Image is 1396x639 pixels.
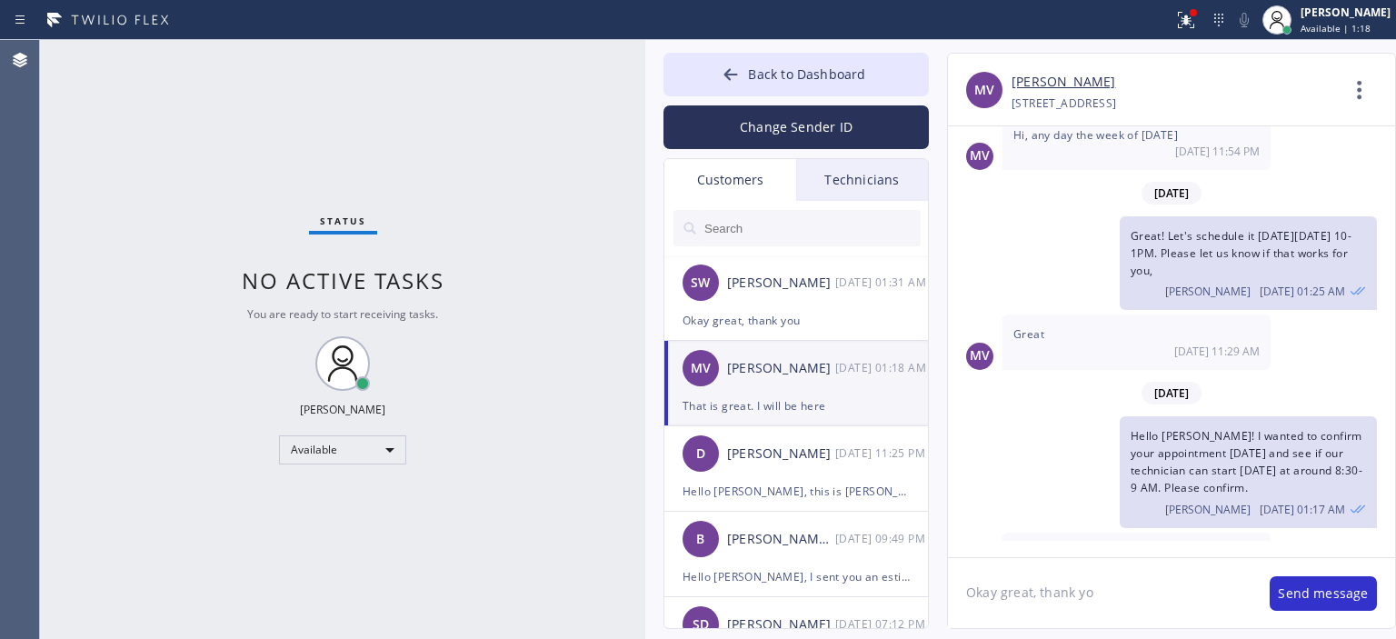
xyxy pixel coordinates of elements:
span: Status [320,215,366,227]
div: 10/06/2025 9:31 AM [835,272,930,293]
div: That is great. I will be here [683,395,910,416]
div: Hello [PERSON_NAME], I sent you an estimate for Air Ducts Cleaning over the email at [EMAIL_ADDRE... [683,566,910,587]
span: [DATE] 01:17 AM [1260,502,1345,517]
button: Change Sender ID [663,105,929,149]
div: [PERSON_NAME] [1301,5,1391,20]
div: 09/22/2025 9:25 AM [1120,216,1377,311]
span: B [696,529,704,550]
button: Mute [1231,7,1257,33]
span: Great! Let's schedule it [DATE][DATE] 10-1PM. Please let us know if that works for you, [1131,228,1351,278]
span: Hi, any day the week of [DATE] [1013,127,1178,143]
button: Back to Dashboard [663,53,929,96]
div: [PERSON_NAME] [727,614,835,635]
span: SD [693,614,709,635]
span: No active tasks [242,265,444,295]
span: You are ready to start receiving tasks. [247,306,438,322]
div: Customers [664,159,796,201]
span: Great [1013,326,1044,342]
div: 10/06/2025 9:18 AM [1002,533,1271,587]
div: [PERSON_NAME] [PERSON_NAME] [727,529,835,550]
div: [PERSON_NAME] [300,402,385,417]
div: 10/06/2025 9:17 AM [1120,416,1377,528]
span: [DATE] [1142,382,1202,404]
span: MV [970,345,990,366]
span: [DATE] 11:54 PM [1175,144,1260,159]
div: Technicians [796,159,928,201]
span: [PERSON_NAME] [1165,502,1251,517]
div: 09/22/2025 9:54 AM [1002,115,1271,170]
div: [PERSON_NAME] [727,444,835,464]
a: [PERSON_NAME] [1012,72,1115,93]
span: Available | 1:18 [1301,22,1371,35]
span: Hello [PERSON_NAME]! I wanted to confirm your appointment [DATE] and see if our technician can st... [1131,428,1362,496]
div: 10/06/2025 9:25 AM [835,443,930,464]
div: 10/06/2025 9:12 AM [835,614,930,634]
span: Back to Dashboard [748,65,865,83]
div: 09/23/2025 9:29 AM [1002,315,1271,369]
span: MV [974,80,994,101]
button: Send message [1270,576,1377,611]
span: [DATE] 11:29 AM [1174,344,1260,359]
span: [DATE] [1142,182,1202,205]
span: MV [970,145,990,166]
div: [PERSON_NAME] [727,273,835,294]
div: [PERSON_NAME] [727,358,835,379]
div: 10/06/2025 9:49 AM [835,528,930,549]
div: [STREET_ADDRESS] [1012,93,1116,114]
textarea: Okay great, thank yo [948,558,1251,628]
div: 10/06/2025 9:18 AM [835,357,930,378]
div: Okay great, thank you [683,310,910,331]
input: Search [703,210,921,246]
div: Available [279,435,406,464]
span: [PERSON_NAME] [1165,284,1251,299]
span: MV [691,358,711,379]
span: SW [691,273,710,294]
div: Hello [PERSON_NAME], this is [PERSON_NAME] from Air Ducts Cleaning. We wanted to confirm your app... [683,481,910,502]
span: D [696,444,705,464]
span: [DATE] 01:25 AM [1260,284,1345,299]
